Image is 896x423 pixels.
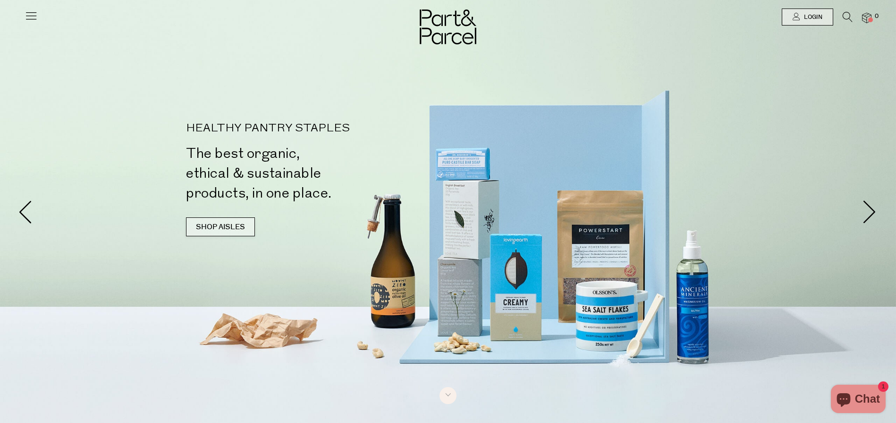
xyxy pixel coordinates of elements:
a: SHOP AISLES [186,217,255,236]
span: 0 [872,12,881,21]
inbox-online-store-chat: Shopify online store chat [828,385,888,415]
a: Login [782,9,833,26]
a: 0 [862,13,871,23]
p: HEALTHY PANTRY STAPLES [186,123,452,134]
span: Login [802,13,822,21]
img: Part&Parcel [420,9,476,44]
h2: The best organic, ethical & sustainable products, in one place. [186,144,452,203]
